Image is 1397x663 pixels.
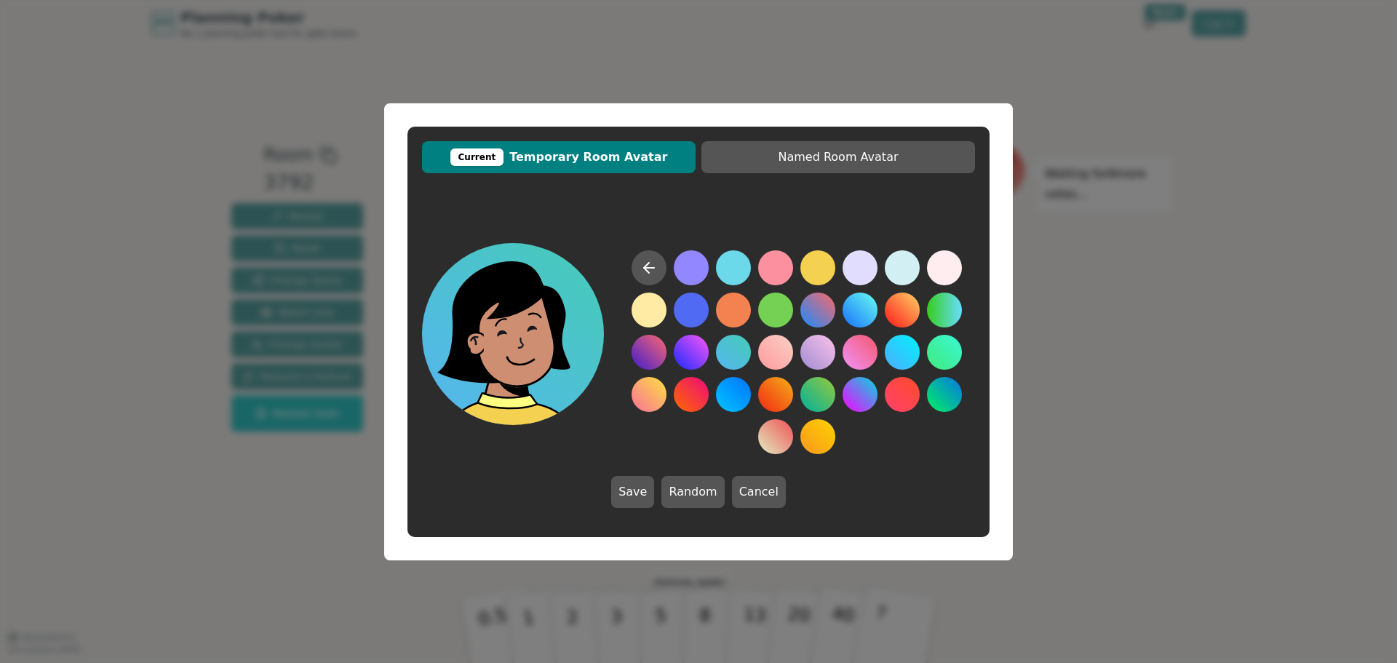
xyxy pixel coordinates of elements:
[422,141,696,173] button: CurrentTemporary Room Avatar
[429,148,688,166] span: Temporary Room Avatar
[450,148,504,166] div: Current
[611,476,654,508] button: Save
[732,476,786,508] button: Cancel
[661,476,724,508] button: Random
[701,141,975,173] button: Named Room Avatar
[709,148,968,166] span: Named Room Avatar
